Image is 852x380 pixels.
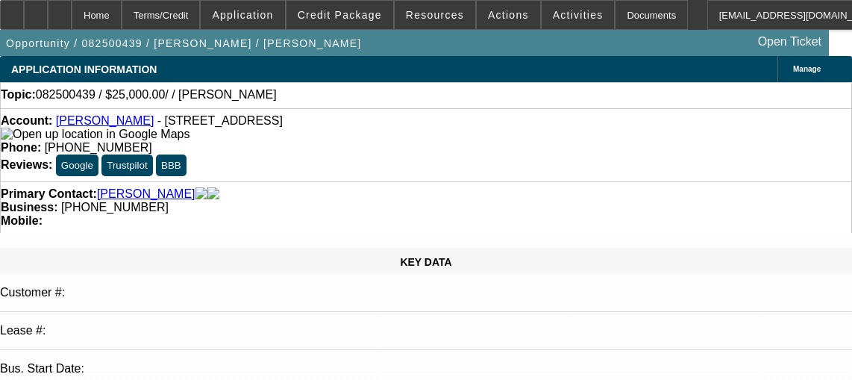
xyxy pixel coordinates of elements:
[1,128,189,140] a: View Google Maps
[156,155,187,176] button: BBB
[1,201,57,214] strong: Business:
[195,187,207,201] img: facebook-icon.png
[1,158,52,171] strong: Reviews:
[553,9,604,21] span: Activities
[406,9,464,21] span: Resources
[1,114,52,127] strong: Account:
[395,1,475,29] button: Resources
[36,88,277,102] span: 082500439 / $25,000.00/ / [PERSON_NAME]
[56,114,154,127] a: [PERSON_NAME]
[400,256,451,268] span: KEY DATA
[477,1,540,29] button: Actions
[207,187,219,201] img: linkedin-icon.png
[488,9,529,21] span: Actions
[298,9,382,21] span: Credit Package
[157,114,283,127] span: - [STREET_ADDRESS]
[1,141,41,154] strong: Phone:
[212,9,273,21] span: Application
[1,88,36,102] strong: Topic:
[752,29,827,54] a: Open Ticket
[45,141,152,154] span: [PHONE_NUMBER]
[61,201,169,214] span: [PHONE_NUMBER]
[793,65,821,73] span: Manage
[286,1,393,29] button: Credit Package
[11,63,157,75] span: APPLICATION INFORMATION
[101,155,152,176] button: Trustpilot
[201,1,284,29] button: Application
[6,37,361,49] span: Opportunity / 082500439 / [PERSON_NAME] / [PERSON_NAME]
[1,187,97,201] strong: Primary Contact:
[97,187,195,201] a: [PERSON_NAME]
[1,214,43,227] strong: Mobile:
[542,1,615,29] button: Activities
[1,128,189,141] img: Open up location in Google Maps
[56,155,98,176] button: Google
